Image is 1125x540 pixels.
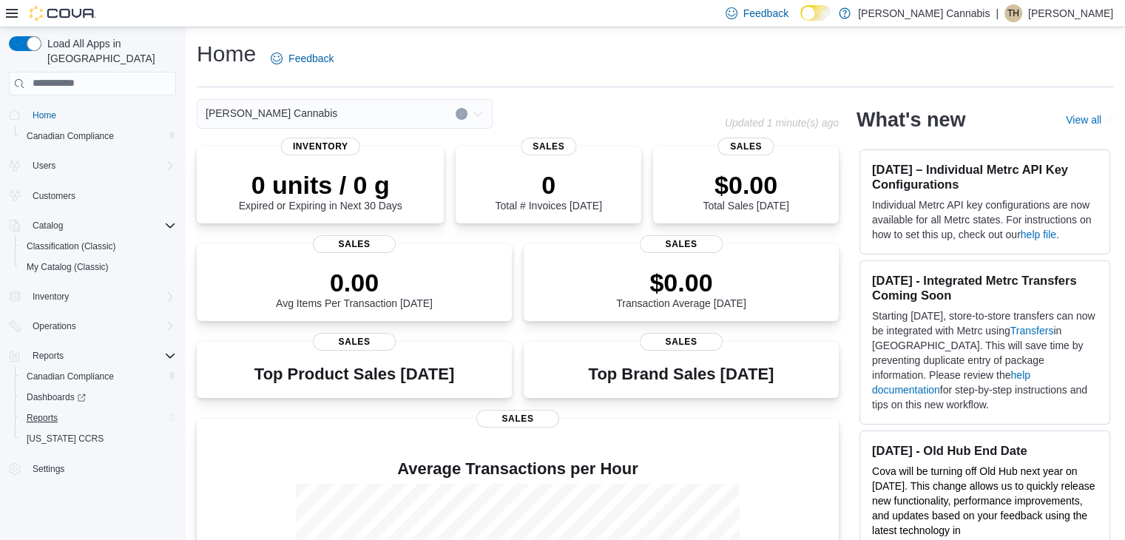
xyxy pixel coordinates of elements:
[21,258,176,276] span: My Catalog (Classic)
[27,459,176,478] span: Settings
[872,162,1098,192] h3: [DATE] – Individual Metrc API Key Configurations
[33,320,76,332] span: Operations
[21,368,120,385] a: Canadian Compliance
[27,240,116,252] span: Classification (Classic)
[276,268,433,309] div: Avg Items Per Transaction [DATE]
[239,170,402,212] div: Expired or Expiring in Next 30 Days
[27,433,104,445] span: [US_STATE] CCRS
[33,220,63,232] span: Catalog
[21,258,115,276] a: My Catalog (Classic)
[3,215,182,236] button: Catalog
[27,187,81,205] a: Customers
[872,273,1098,303] h3: [DATE] - Integrated Metrc Transfers Coming Soon
[703,170,788,212] div: Total Sales [DATE]
[21,430,176,448] span: Washington CCRS
[1104,116,1113,125] svg: External link
[1066,114,1113,126] a: View allExternal link
[27,412,58,424] span: Reports
[313,333,396,351] span: Sales
[857,108,965,132] h2: What's new
[15,408,182,428] button: Reports
[872,443,1098,458] h3: [DATE] - Old Hub End Date
[27,288,75,306] button: Inventory
[27,107,62,124] a: Home
[27,317,82,335] button: Operations
[800,5,831,21] input: Dark Mode
[21,430,109,448] a: [US_STATE] CCRS
[640,235,723,253] span: Sales
[206,104,337,122] span: [PERSON_NAME] Cannabis
[21,237,122,255] a: Classification (Classic)
[41,36,176,66] span: Load All Apps in [GEOGRAPHIC_DATA]
[313,235,396,253] span: Sales
[15,236,182,257] button: Classification (Classic)
[21,409,176,427] span: Reports
[15,428,182,449] button: [US_STATE] CCRS
[3,104,182,126] button: Home
[616,268,746,297] p: $0.00
[640,333,723,351] span: Sales
[15,257,182,277] button: My Catalog (Classic)
[27,106,176,124] span: Home
[996,4,999,22] p: |
[21,368,176,385] span: Canadian Compliance
[1021,229,1056,240] a: help file
[3,286,182,307] button: Inventory
[1010,325,1054,337] a: Transfers
[27,347,176,365] span: Reports
[27,130,114,142] span: Canadian Compliance
[3,458,182,479] button: Settings
[725,117,839,129] p: Updated 1 minute(s) ago
[495,170,601,200] p: 0
[276,268,433,297] p: 0.00
[33,160,55,172] span: Users
[1004,4,1022,22] div: Tanya Heimbecker
[27,391,86,403] span: Dashboards
[521,138,576,155] span: Sales
[858,4,990,22] p: [PERSON_NAME] Cannabis
[33,463,64,475] span: Settings
[21,237,176,255] span: Classification (Classic)
[872,198,1098,242] p: Individual Metrc API key configurations are now available for all Metrc states. For instructions ...
[1028,4,1113,22] p: [PERSON_NAME]
[27,347,70,365] button: Reports
[265,44,339,73] a: Feedback
[239,170,402,200] p: 0 units / 0 g
[288,51,334,66] span: Feedback
[616,268,746,309] div: Transaction Average [DATE]
[27,217,176,234] span: Catalog
[21,388,92,406] a: Dashboards
[872,308,1098,412] p: Starting [DATE], store-to-store transfers can now be integrated with Metrc using in [GEOGRAPHIC_D...
[27,186,176,205] span: Customers
[718,138,774,155] span: Sales
[15,126,182,146] button: Canadian Compliance
[21,127,176,145] span: Canadian Compliance
[9,98,176,519] nav: Complex example
[3,185,182,206] button: Customers
[254,365,454,383] h3: Top Product Sales [DATE]
[21,388,176,406] span: Dashboards
[27,460,70,478] a: Settings
[27,157,61,175] button: Users
[1007,4,1019,22] span: TH
[27,288,176,306] span: Inventory
[27,317,176,335] span: Operations
[476,410,559,428] span: Sales
[872,369,1030,396] a: help documentation
[33,190,75,202] span: Customers
[703,170,788,200] p: $0.00
[33,109,56,121] span: Home
[15,387,182,408] a: Dashboards
[495,170,601,212] div: Total # Invoices [DATE]
[472,108,484,120] button: Open list of options
[209,460,827,478] h4: Average Transactions per Hour
[30,6,96,21] img: Cova
[21,409,64,427] a: Reports
[33,350,64,362] span: Reports
[3,345,182,366] button: Reports
[27,371,114,382] span: Canadian Compliance
[743,6,788,21] span: Feedback
[27,261,109,273] span: My Catalog (Classic)
[3,155,182,176] button: Users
